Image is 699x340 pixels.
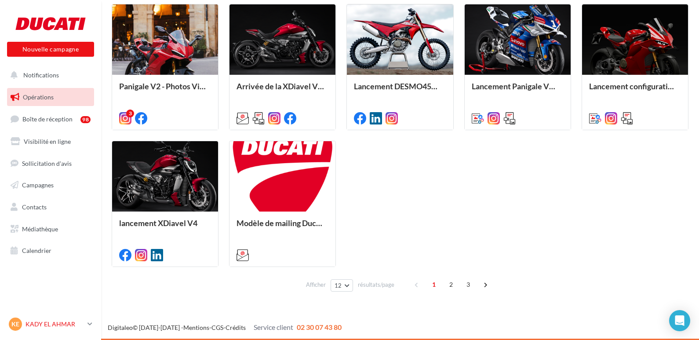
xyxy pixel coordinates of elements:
a: Mentions [183,324,209,331]
span: Calendrier [22,247,51,254]
div: 98 [80,116,91,123]
span: 12 [335,282,342,289]
span: Service client [254,323,293,331]
div: Arrivée de la XDiavel V4 en concession [237,82,328,99]
div: Open Intercom Messenger [669,310,690,331]
span: Médiathèque [22,225,58,233]
span: Sollicitation d'avis [22,159,72,167]
a: KE KADY EL AHMAR [7,316,94,333]
a: Médiathèque [5,220,96,238]
div: Modèle de mailing Ducati [237,219,328,236]
span: 1 [427,278,441,292]
a: Digitaleo [108,324,133,331]
a: Crédits [226,324,246,331]
div: Panigale V2 - Photos Ville [119,82,211,99]
span: 2 [444,278,458,292]
span: Boîte de réception [22,115,73,123]
a: Boîte de réception98 [5,110,96,128]
div: lancement XDiavel V4 [119,219,211,236]
a: Visibilité en ligne [5,132,96,151]
span: Opérations [23,93,54,101]
span: 02 30 07 43 80 [297,323,342,331]
div: Lancement Panigale V4 Tricolore Italia MY25 [472,82,564,99]
span: Notifications [23,71,59,79]
a: Sollicitation d'avis [5,154,96,173]
a: Opérations [5,88,96,106]
button: Nouvelle campagne [7,42,94,57]
div: Lancement DESMO450 MX [354,82,446,99]
div: 3 [126,110,134,117]
span: KE [11,320,19,329]
span: 3 [461,278,475,292]
span: résultats/page [358,281,394,289]
button: Notifications [5,66,92,84]
span: Visibilité en ligne [24,138,71,145]
p: KADY EL AHMAR [25,320,84,329]
span: © [DATE]-[DATE] - - - [108,324,342,331]
a: CGS [211,324,223,331]
button: 12 [331,279,353,292]
span: Campagnes [22,181,54,189]
div: Lancement configurations Carbone et Carbone Pro pour la Panigale V4 [589,82,681,99]
a: Calendrier [5,241,96,260]
span: Contacts [22,203,47,211]
span: Afficher [306,281,326,289]
a: Campagnes [5,176,96,194]
a: Contacts [5,198,96,216]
